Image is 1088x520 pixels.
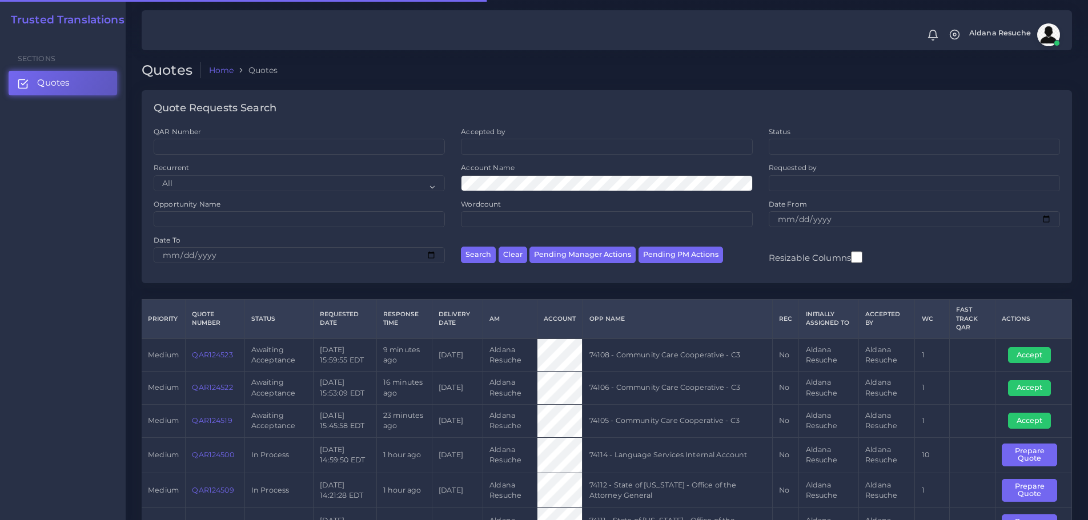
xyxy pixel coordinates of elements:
td: 9 minutes ago [376,338,432,372]
label: Account Name [461,163,515,172]
a: Accept [1008,416,1059,425]
td: Aldana Resuche [483,372,537,405]
a: Prepare Quote [1002,450,1065,458]
td: No [773,437,799,473]
img: avatar [1037,23,1060,46]
td: 1 hour ago [376,437,432,473]
label: Date To [154,235,180,245]
a: Quotes [9,71,117,95]
td: Aldana Resuche [859,372,915,405]
label: Opportunity Name [154,199,220,209]
button: Prepare Quote [1002,479,1057,502]
th: Quote Number [186,300,244,338]
th: Status [244,300,313,338]
td: 1 hour ago [376,473,432,508]
td: In Process [244,473,313,508]
a: Accept [1008,350,1059,358]
td: Aldana Resuche [799,338,859,372]
a: Accept [1008,383,1059,392]
th: Requested Date [314,300,377,338]
label: Resizable Columns [769,250,862,264]
label: Requested by [769,163,817,172]
input: Resizable Columns [851,250,862,264]
td: No [773,372,799,405]
td: No [773,473,799,508]
button: Accept [1008,413,1051,429]
td: [DATE] 15:53:09 EDT [314,372,377,405]
a: Aldana Resucheavatar [963,23,1064,46]
td: In Process [244,437,313,473]
span: medium [148,416,179,425]
a: QAR124519 [192,416,232,425]
td: [DATE] 15:45:58 EDT [314,404,377,437]
label: Date From [769,199,807,209]
td: Awaiting Acceptance [244,372,313,405]
td: No [773,404,799,437]
th: AM [483,300,537,338]
a: Home [209,65,234,76]
h2: Quotes [142,62,201,79]
td: 74112 - State of [US_STATE] - Office of the Attorney General [583,473,773,508]
label: Recurrent [154,163,189,172]
td: 1 [915,338,949,372]
td: [DATE] 14:21:28 EDT [314,473,377,508]
td: 1 [915,473,949,508]
span: Sections [18,54,55,63]
td: 1 [915,372,949,405]
a: QAR124523 [192,350,232,359]
td: [DATE] [432,473,483,508]
label: QAR Number [154,127,201,136]
th: Fast Track QAR [949,300,995,338]
td: 23 minutes ago [376,404,432,437]
td: [DATE] [432,437,483,473]
li: Quotes [234,65,278,76]
h4: Quote Requests Search [154,102,276,115]
td: [DATE] [432,404,483,437]
th: Response Time [376,300,432,338]
td: 16 minutes ago [376,372,432,405]
th: Actions [995,300,1072,338]
td: Awaiting Acceptance [244,404,313,437]
td: Aldana Resuche [483,437,537,473]
h2: Trusted Translations [3,14,125,27]
td: Aldana Resuche [483,473,537,508]
button: Prepare Quote [1002,444,1057,467]
td: Aldana Resuche [859,404,915,437]
td: Aldana Resuche [859,338,915,372]
td: Aldana Resuche [799,473,859,508]
button: Pending Manager Actions [529,247,636,263]
th: Opp Name [583,300,773,338]
span: Aldana Resuche [969,30,1031,37]
td: 74108 - Community Care Cooperative - C3 [583,338,773,372]
a: QAR124522 [192,383,232,392]
span: medium [148,383,179,392]
label: Accepted by [461,127,505,136]
label: Wordcount [461,199,501,209]
button: Accept [1008,347,1051,363]
span: Quotes [37,76,70,89]
td: No [773,338,799,372]
label: Status [769,127,791,136]
td: [DATE] 14:59:50 EDT [314,437,377,473]
td: Aldana Resuche [859,473,915,508]
td: [DATE] [432,338,483,372]
td: Aldana Resuche [483,404,537,437]
td: Aldana Resuche [483,338,537,372]
th: Accepted by [859,300,915,338]
th: Initially Assigned to [799,300,859,338]
th: REC [773,300,799,338]
span: medium [148,486,179,494]
a: Prepare Quote [1002,485,1065,494]
button: Search [461,247,496,263]
a: QAR124500 [192,450,234,459]
a: QAR124509 [192,486,234,494]
button: Pending PM Actions [639,247,723,263]
td: [DATE] 15:59:55 EDT [314,338,377,372]
th: Account [537,300,583,338]
button: Clear [499,247,527,263]
span: medium [148,450,179,459]
td: 10 [915,437,949,473]
th: WC [915,300,949,338]
td: 1 [915,404,949,437]
td: 74106 - Community Care Cooperative - C3 [583,372,773,405]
